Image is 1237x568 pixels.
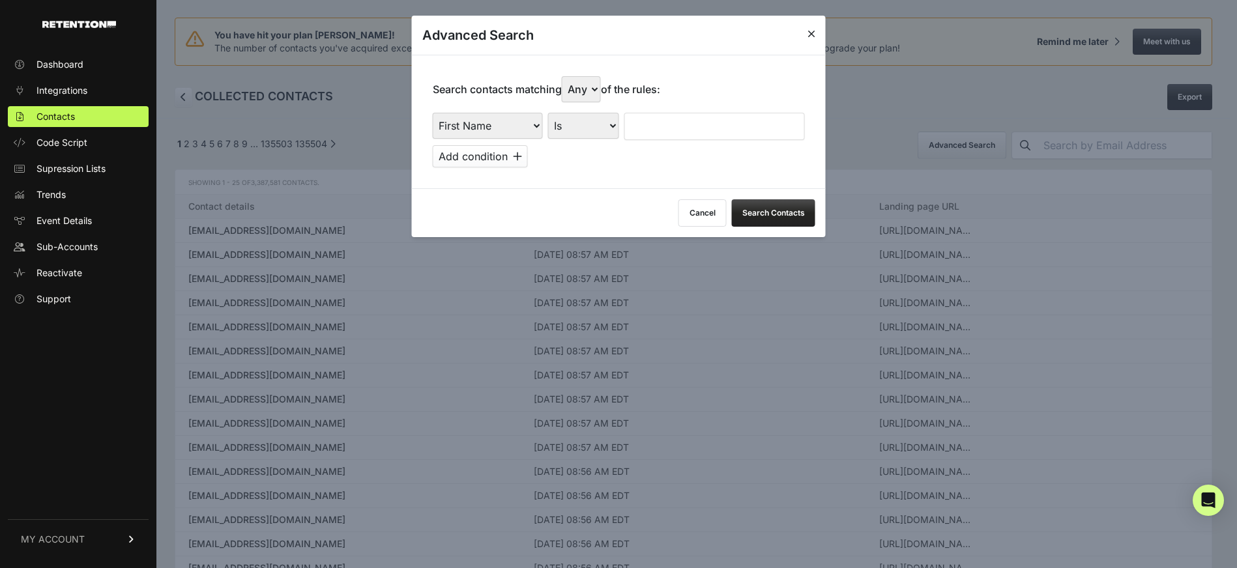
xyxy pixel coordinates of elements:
[732,199,815,227] button: Search Contacts
[678,199,727,227] button: Cancel
[8,158,149,179] a: Supression Lists
[422,26,534,44] h3: Advanced Search
[21,533,85,546] span: MY ACCOUNT
[8,236,149,257] a: Sub-Accounts
[433,76,660,102] p: Search contacts matching of the rules:
[8,184,149,205] a: Trends
[8,263,149,283] a: Reactivate
[36,58,83,71] span: Dashboard
[42,21,116,28] img: Retention.com
[36,110,75,123] span: Contacts
[433,145,528,167] button: Add condition
[36,266,82,279] span: Reactivate
[36,292,71,305] span: Support
[36,136,87,149] span: Code Script
[8,132,149,153] a: Code Script
[36,188,66,201] span: Trends
[36,162,106,175] span: Supression Lists
[8,80,149,101] a: Integrations
[8,106,149,127] a: Contacts
[8,54,149,75] a: Dashboard
[1193,485,1224,516] div: Open Intercom Messenger
[8,289,149,309] a: Support
[8,519,149,559] a: MY ACCOUNT
[36,240,98,253] span: Sub-Accounts
[36,214,92,227] span: Event Details
[8,210,149,231] a: Event Details
[36,84,87,97] span: Integrations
